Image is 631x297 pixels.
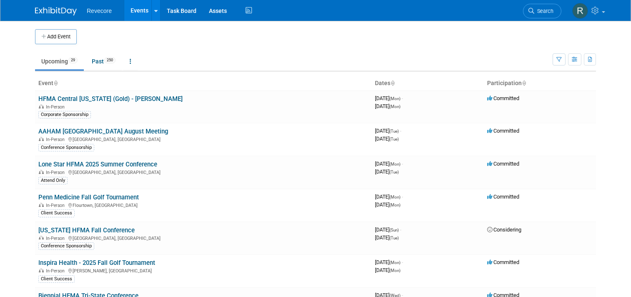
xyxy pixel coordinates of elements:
[38,227,135,234] a: [US_STATE] HFMA Fall Conference
[375,227,401,233] span: [DATE]
[39,268,44,272] img: In-Person Event
[46,170,67,175] span: In-Person
[375,169,399,175] span: [DATE]
[39,137,44,141] img: In-Person Event
[372,76,484,91] th: Dates
[35,76,372,91] th: Event
[402,161,403,167] span: -
[487,227,521,233] span: Considering
[39,203,44,207] img: In-Person Event
[400,128,401,134] span: -
[390,268,400,273] span: (Mon)
[484,76,596,91] th: Participation
[487,161,519,167] span: Committed
[375,259,403,265] span: [DATE]
[375,161,403,167] span: [DATE]
[46,236,67,241] span: In-Person
[375,201,400,208] span: [DATE]
[390,104,400,109] span: (Mon)
[38,169,368,175] div: [GEOGRAPHIC_DATA], [GEOGRAPHIC_DATA]
[38,161,157,168] a: Lone Star HFMA 2025 Summer Conference
[38,136,368,142] div: [GEOGRAPHIC_DATA], [GEOGRAPHIC_DATA]
[39,104,44,108] img: In-Person Event
[46,268,67,274] span: In-Person
[402,259,403,265] span: -
[487,128,519,134] span: Committed
[400,227,401,233] span: -
[85,53,122,69] a: Past250
[375,128,401,134] span: [DATE]
[38,144,94,151] div: Conference Sponsorship
[375,103,400,109] span: [DATE]
[523,4,561,18] a: Search
[35,7,77,15] img: ExhibitDay
[38,234,368,241] div: [GEOGRAPHIC_DATA], [GEOGRAPHIC_DATA]
[53,80,58,86] a: Sort by Event Name
[38,95,183,103] a: HFMA Central [US_STATE] (Gold) - [PERSON_NAME]
[390,137,399,141] span: (Tue)
[38,194,139,201] a: Penn Medicine Fall Golf Tournament
[104,57,116,63] span: 250
[68,57,78,63] span: 29
[38,209,75,217] div: Client Success
[39,236,44,240] img: In-Person Event
[572,3,588,19] img: Rachael Sires
[375,267,400,273] span: [DATE]
[375,95,403,101] span: [DATE]
[375,234,399,241] span: [DATE]
[46,104,67,110] span: In-Person
[375,194,403,200] span: [DATE]
[38,275,75,283] div: Client Success
[35,53,84,69] a: Upcoming29
[390,162,400,166] span: (Mon)
[390,260,400,265] span: (Mon)
[402,194,403,200] span: -
[522,80,526,86] a: Sort by Participation Type
[390,203,400,207] span: (Mon)
[87,8,112,14] span: Revecore
[46,203,67,208] span: In-Person
[390,96,400,101] span: (Mon)
[38,267,368,274] div: [PERSON_NAME], [GEOGRAPHIC_DATA]
[487,259,519,265] span: Committed
[46,137,67,142] span: In-Person
[38,177,68,184] div: Attend Only
[390,170,399,174] span: (Tue)
[402,95,403,101] span: -
[390,129,399,133] span: (Tue)
[39,170,44,174] img: In-Person Event
[390,80,395,86] a: Sort by Start Date
[375,136,399,142] span: [DATE]
[35,29,77,44] button: Add Event
[38,201,368,208] div: Flourtown, [GEOGRAPHIC_DATA]
[390,236,399,240] span: (Tue)
[38,259,155,267] a: Inspira Health - 2025 Fall Golf Tournament
[38,111,91,118] div: Corporate Sponsorship
[487,194,519,200] span: Committed
[38,128,168,135] a: AAHAM [GEOGRAPHIC_DATA] August Meeting
[534,8,553,14] span: Search
[38,242,94,250] div: Conference Sponsorship
[390,195,400,199] span: (Mon)
[487,95,519,101] span: Committed
[390,228,399,232] span: (Sun)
